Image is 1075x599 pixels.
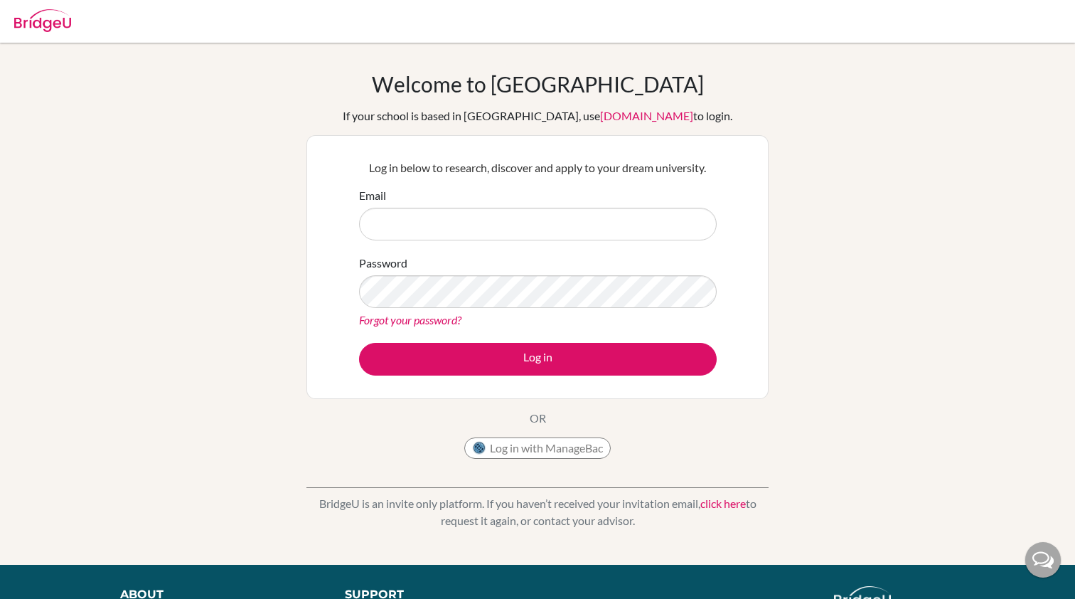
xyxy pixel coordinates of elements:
a: [DOMAIN_NAME] [600,109,693,122]
p: BridgeU is an invite only platform. If you haven’t received your invitation email, to request it ... [306,495,769,529]
button: Log in with ManageBac [464,438,611,459]
label: Password [359,255,407,272]
img: Bridge-U [14,9,71,32]
button: Log in [359,343,717,376]
h1: Welcome to [GEOGRAPHIC_DATA] [372,71,704,97]
p: OR [530,410,546,427]
a: Forgot your password? [359,313,461,327]
a: click here [700,497,746,510]
div: If your school is based in [GEOGRAPHIC_DATA], use to login. [343,107,732,124]
label: Email [359,187,386,204]
p: Log in below to research, discover and apply to your dream university. [359,159,717,176]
